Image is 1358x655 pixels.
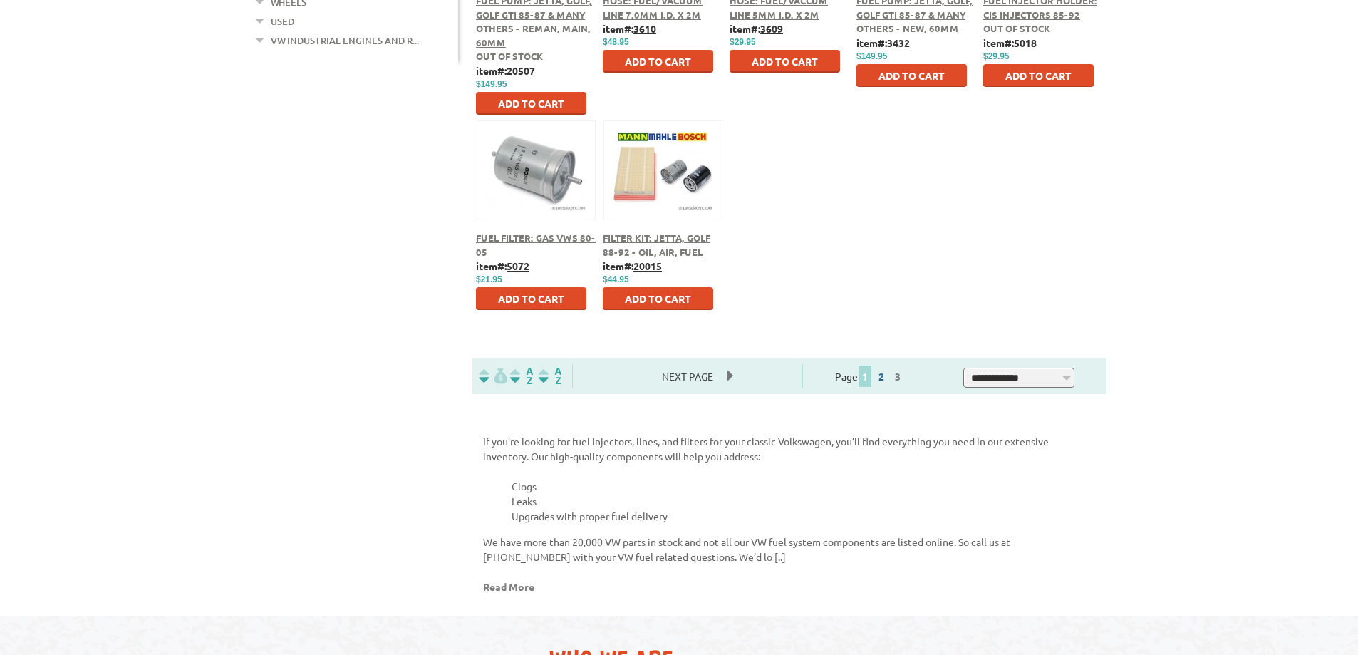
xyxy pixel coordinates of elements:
[878,69,945,82] span: Add to Cart
[1005,69,1072,82] span: Add to Cart
[760,22,783,35] u: 3609
[476,92,586,115] button: Add to Cart
[875,370,888,383] a: 2
[856,64,967,87] button: Add to Cart
[603,37,629,47] span: $48.95
[483,535,1096,564] p: We have more than 20,000 VW parts in stock and not all our VW fuel system components are listed o...
[498,97,564,110] span: Add to Cart
[479,368,507,384] img: filterpricelow.svg
[752,55,818,68] span: Add to Cart
[603,274,629,284] span: $44.95
[603,232,710,258] a: Filter Kit: Jetta, Golf 88-92 - Oil, Air, Fuel
[730,22,783,35] b: item#:
[507,259,529,272] u: 5072
[498,292,564,305] span: Add to Cart
[476,50,543,62] span: Out of stock
[271,12,294,31] a: Used
[633,259,662,272] u: 20015
[507,64,535,77] u: 20507
[476,274,502,284] span: $21.95
[983,64,1094,87] button: Add to Cart
[859,366,871,387] span: 1
[603,259,662,272] b: item#:
[603,22,656,35] b: item#:
[648,366,727,387] span: Next Page
[983,36,1037,49] b: item#:
[633,22,656,35] u: 3610
[476,232,596,258] a: Fuel Filter: Gas VWs 80-05
[625,55,691,68] span: Add to Cart
[730,37,756,47] span: $29.95
[476,259,529,272] b: item#:
[856,36,910,49] b: item#:
[887,36,910,49] u: 3432
[483,434,1096,464] p: If you’re looking for fuel injectors, lines, and filters for your classic Volkswagen, you’ll find...
[603,287,713,310] button: Add to Cart
[271,31,419,50] a: VW Industrial Engines and R...
[476,64,535,77] b: item#:
[983,51,1010,61] span: $29.95
[1014,36,1037,49] u: 5018
[512,479,1096,494] li: Clogs
[536,368,564,384] img: Sort by Sales Rank
[802,364,938,388] div: Page
[483,580,534,593] a: Read More
[512,509,1096,524] li: Upgrades with proper fuel delivery
[476,79,507,89] span: $149.95
[856,51,887,61] span: $149.95
[507,368,536,384] img: Sort by Headline
[476,287,586,310] button: Add to Cart
[983,22,1050,34] span: Out of stock
[891,370,904,383] a: 3
[512,494,1096,509] li: Leaks
[648,370,727,383] a: Next Page
[625,292,691,305] span: Add to Cart
[730,50,840,73] button: Add to Cart
[603,50,713,73] button: Add to Cart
